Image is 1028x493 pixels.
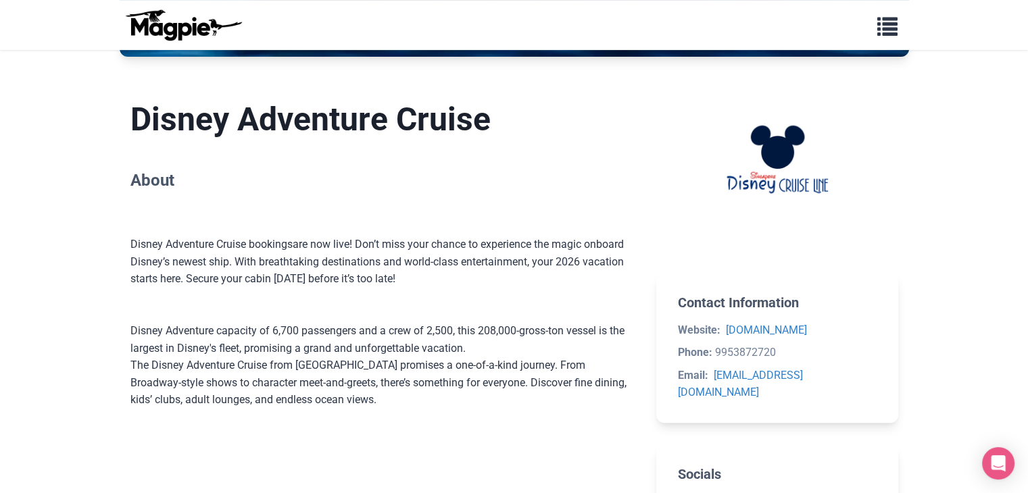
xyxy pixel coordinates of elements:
[678,346,712,359] strong: Phone:
[678,323,720,336] strong: Website:
[130,219,635,323] div: are now live! Don’t miss your chance to experience the magic onboard Disney’s newest ship. With b...
[678,369,708,382] strong: Email:
[982,447,1014,479] div: Open Intercom Messenger
[130,238,293,251] a: Disney Adventure Cruise bookings
[712,100,842,230] img: Disney Adventure Cruise logo
[678,344,876,361] li: 9953872720
[678,466,876,482] h2: Socials
[726,323,807,336] a: [DOMAIN_NAME]
[130,171,635,190] h2: About
[122,9,244,41] img: logo-ab69f6fb50320c5b225c76a69d11143b.png
[678,369,803,399] a: [EMAIL_ADDRESS][DOMAIN_NAME]
[678,294,876,311] h2: Contact Information
[130,322,635,443] div: Disney Adventure capacity of 6,700 passengers and a crew of 2,500, this 208,000-gross-ton vessel ...
[130,100,635,139] h1: Disney Adventure Cruise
